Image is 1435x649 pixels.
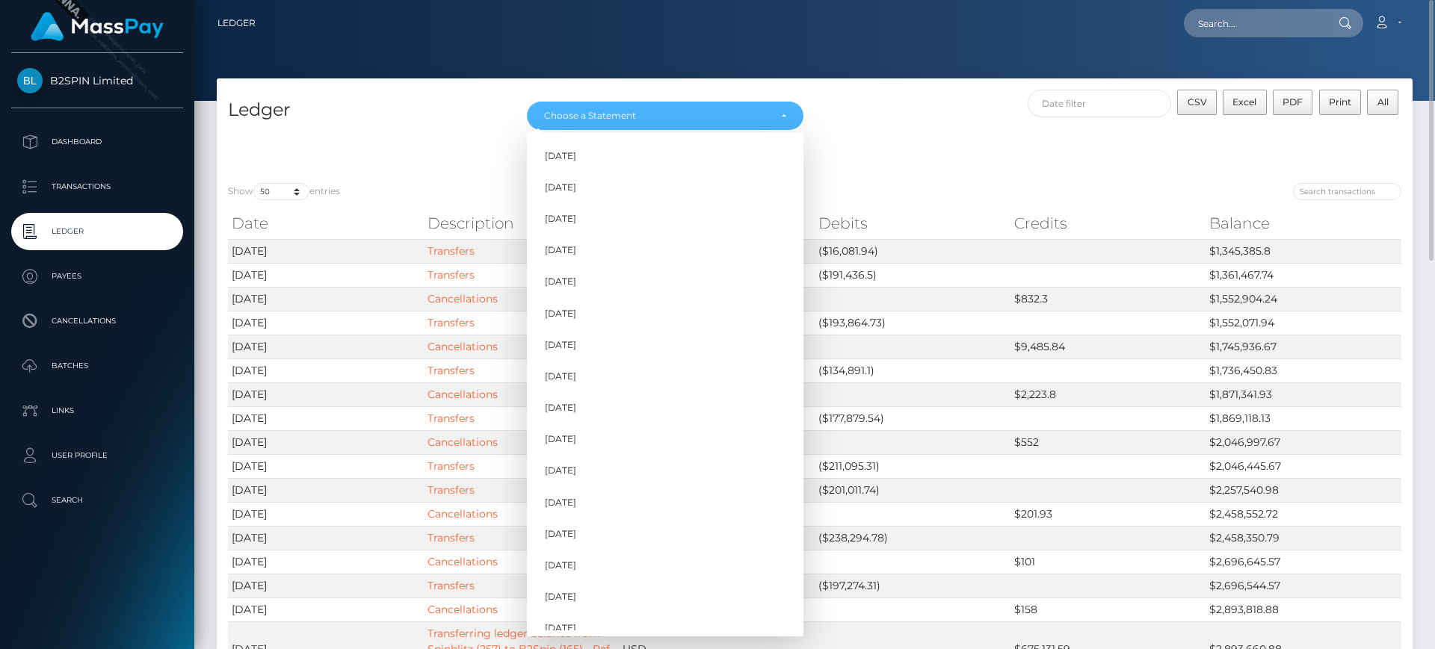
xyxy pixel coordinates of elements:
span: [DATE] [545,590,576,603]
td: $9,485.84 [1010,335,1206,358]
a: Cancellations [428,340,498,353]
th: Balance [1206,208,1401,238]
a: Transfers [428,364,475,377]
span: [DATE] [545,276,576,289]
p: Links [17,400,177,422]
td: [DATE] [228,263,424,287]
a: Transfers [428,531,475,544]
a: Links [11,392,183,429]
td: $2,223.8 [1010,382,1206,406]
td: [DATE] [228,382,424,406]
th: Debits [815,208,1010,238]
td: ($134,891.1) [815,358,1010,382]
td: [DATE] [228,454,424,478]
span: [DATE] [545,559,576,572]
td: $1,552,904.24 [1206,287,1401,311]
a: Cancellations [428,388,498,401]
a: Cancellations [428,603,498,616]
span: CSV [1188,96,1207,108]
td: $2,046,997.67 [1206,430,1401,454]
select: Showentries [253,183,309,200]
span: [DATE] [545,181,576,194]
td: ($177,879.54) [815,406,1010,430]
td: $552 [1010,430,1206,454]
td: ($211,095.31) [815,454,1010,478]
td: [DATE] [228,287,424,311]
span: [DATE] [545,401,576,414]
a: Cancellations [428,555,498,568]
p: Search [17,489,177,512]
th: Date [228,208,424,238]
span: [DATE] [545,496,576,509]
p: Ledger [17,220,177,243]
span: [DATE] [545,212,576,226]
td: ($197,274.31) [815,574,1010,597]
td: $158 [1010,597,1206,621]
td: $1,745,936.67 [1206,335,1401,358]
td: ($191,436.5) [815,263,1010,287]
span: [DATE] [545,527,576,541]
td: $2,458,552.72 [1206,502,1401,526]
td: ($16,081.94) [815,239,1010,263]
td: $832.3 [1010,287,1206,311]
a: Transfers [428,459,475,473]
a: User Profile [11,437,183,474]
input: Search... [1184,9,1324,37]
a: Ledger [217,7,256,39]
a: Transactions [11,168,183,205]
td: [DATE] [228,311,424,335]
td: $2,696,645.57 [1206,550,1401,574]
td: $2,893,818.88 [1206,597,1401,621]
td: [DATE] [228,239,424,263]
td: $201.93 [1010,502,1206,526]
h4: Ledger [228,97,504,123]
td: [DATE] [228,478,424,502]
div: Choose a Statement [544,110,769,122]
a: Dashboard [11,123,183,161]
th: Credits [1010,208,1206,238]
td: [DATE] [228,406,424,430]
span: [DATE] [545,149,576,163]
button: Choose a Statement [527,102,803,130]
button: CSV [1177,90,1217,115]
label: Show entries [228,183,340,200]
td: $2,046,445.67 [1206,454,1401,478]
a: Search [11,482,183,519]
button: Excel [1223,90,1267,115]
td: [DATE] [228,335,424,358]
span: [DATE] [545,622,576,636]
input: Search transactions [1293,183,1401,200]
td: [DATE] [228,502,424,526]
span: PDF [1283,96,1303,108]
td: $1,552,071.94 [1206,311,1401,335]
span: [DATE] [545,465,576,478]
a: Cancellations [11,302,183,340]
span: Print [1329,96,1351,108]
td: $2,458,350.79 [1206,526,1401,550]
a: Transfers [428,316,475,329]
span: [DATE] [545,243,576,257]
a: Transfers [428,483,475,497]
td: $2,257,540.98 [1206,478,1401,502]
td: [DATE] [228,574,424,597]
span: [DATE] [545,307,576,320]
span: [DATE] [545,338,576,352]
p: User Profile [17,444,177,467]
span: All [1377,96,1389,108]
div: Split Transaction Fees [217,132,1014,148]
td: [DATE] [228,430,424,454]
p: Batches [17,355,177,377]
a: Payees [11,258,183,295]
button: All [1367,90,1398,115]
a: Transfers [428,268,475,282]
td: ($201,011.74) [815,478,1010,502]
span: B2SPIN Limited [11,74,183,87]
td: [DATE] [228,597,424,621]
span: Excel [1232,96,1256,108]
a: Cancellations [428,507,498,521]
td: $1,736,450.83 [1206,358,1401,382]
td: ($238,294.78) [815,526,1010,550]
td: ($193,864.73) [815,311,1010,335]
a: Cancellations [428,292,498,305]
a: Cancellations [428,435,498,449]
